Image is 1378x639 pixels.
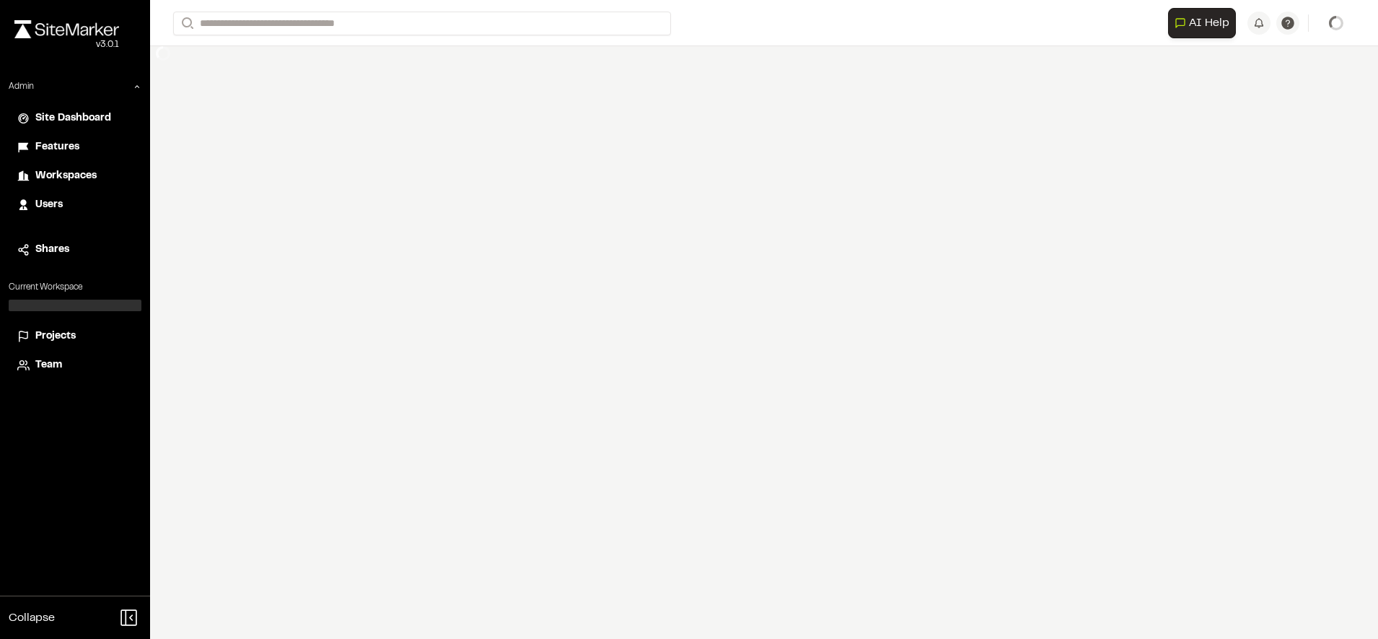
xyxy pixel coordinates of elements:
a: Features [17,139,133,155]
a: Users [17,197,133,213]
a: Projects [17,329,133,344]
span: Team [35,357,62,373]
span: Features [35,139,79,155]
span: AI Help [1189,14,1229,32]
span: Users [35,197,63,213]
span: Shares [35,242,69,258]
a: Site Dashboard [17,110,133,126]
button: Search [173,12,199,35]
span: Workspaces [35,168,97,184]
div: Open AI Assistant [1168,8,1242,38]
p: Current Workspace [9,281,141,294]
div: Oh geez...please don't... [14,38,119,51]
img: rebrand.png [14,20,119,38]
a: Shares [17,242,133,258]
span: Site Dashboard [35,110,111,126]
span: Collapse [9,609,55,627]
a: Team [17,357,133,373]
p: Admin [9,80,34,93]
a: Workspaces [17,168,133,184]
button: Open AI Assistant [1168,8,1236,38]
span: Projects [35,329,76,344]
